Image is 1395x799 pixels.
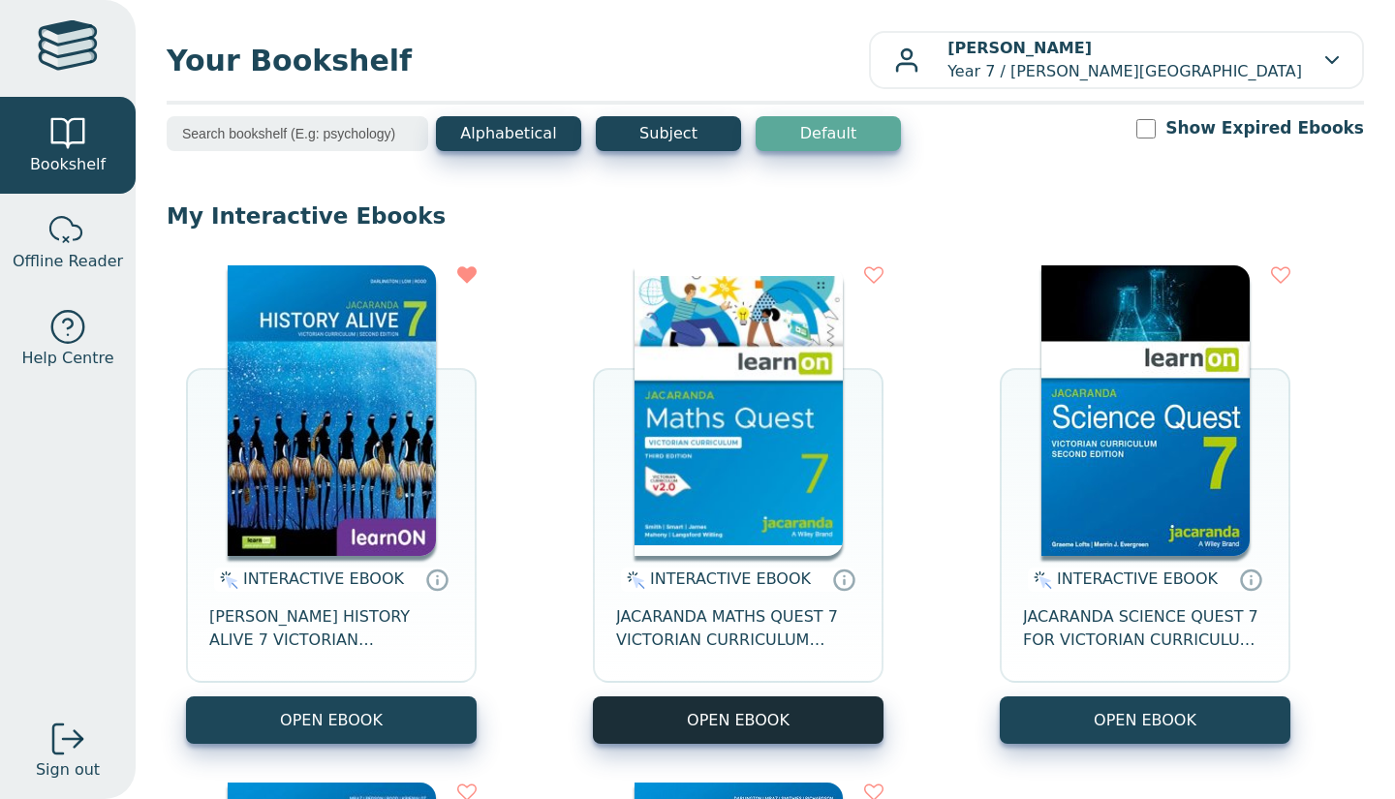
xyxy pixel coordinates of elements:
span: Bookshelf [30,153,106,176]
span: INTERACTIVE EBOOK [1057,569,1218,588]
a: Interactive eBooks are accessed online via the publisher’s portal. They contain interactive resou... [425,568,449,591]
img: 329c5ec2-5188-ea11-a992-0272d098c78b.jpg [1041,265,1250,556]
label: Show Expired Ebooks [1165,116,1364,140]
button: Default [756,116,901,151]
p: Year 7 / [PERSON_NAME][GEOGRAPHIC_DATA] [947,37,1302,83]
button: OPEN EBOOK [1000,696,1290,744]
button: OPEN EBOOK [593,696,883,744]
a: Interactive eBooks are accessed online via the publisher’s portal. They contain interactive resou... [1239,568,1262,591]
p: My Interactive Ebooks [167,201,1364,230]
span: INTERACTIVE EBOOK [243,569,404,588]
button: OPEN EBOOK [186,696,477,744]
input: Search bookshelf (E.g: psychology) [167,116,428,151]
img: interactive.svg [214,569,238,592]
span: Help Centre [21,347,113,370]
span: Offline Reader [13,250,123,273]
span: Your Bookshelf [167,39,869,82]
b: [PERSON_NAME] [947,39,1092,57]
img: b87b3e28-4171-4aeb-a345-7fa4fe4e6e25.jpg [635,265,843,556]
span: JACARANDA SCIENCE QUEST 7 FOR VICTORIAN CURRICULUM LEARNON 2E EBOOK [1023,605,1267,652]
span: INTERACTIVE EBOOK [650,569,811,588]
button: Alphabetical [436,116,581,151]
button: [PERSON_NAME]Year 7 / [PERSON_NAME][GEOGRAPHIC_DATA] [869,31,1364,89]
button: Subject [596,116,741,151]
img: d4781fba-7f91-e911-a97e-0272d098c78b.jpg [228,265,436,556]
img: interactive.svg [621,569,645,592]
span: [PERSON_NAME] HISTORY ALIVE 7 VICTORIAN CURRICULUM LEARNON EBOOK 2E [209,605,453,652]
span: JACARANDA MATHS QUEST 7 VICTORIAN CURRICULUM LEARNON EBOOK 3E [616,605,860,652]
span: Sign out [36,758,100,782]
a: Interactive eBooks are accessed online via the publisher’s portal. They contain interactive resou... [832,568,855,591]
img: interactive.svg [1028,569,1052,592]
